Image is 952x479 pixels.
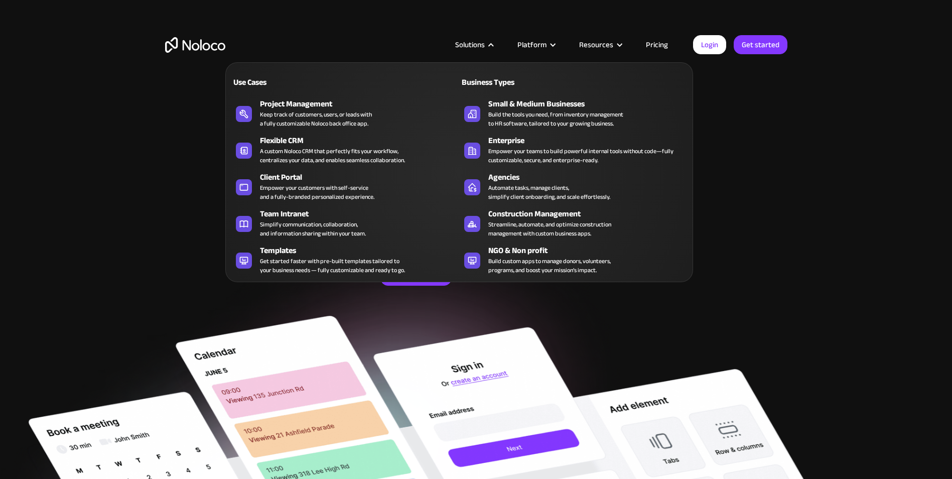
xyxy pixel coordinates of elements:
[459,96,688,130] a: Small & Medium BusinessesBuild the tools you need, from inventory managementto HR software, tailo...
[488,110,623,128] div: Build the tools you need, from inventory management to HR software, tailored to your growing busi...
[443,38,505,51] div: Solutions
[260,171,464,183] div: Client Portal
[488,171,692,183] div: Agencies
[734,35,787,54] a: Get started
[260,220,366,238] div: Simplify communication, collaboration, and information sharing within your team.
[260,147,405,165] div: A custom Noloco CRM that perfectly fits your workflow, centralizes your data, and enables seamles...
[459,76,569,88] div: Business Types
[459,169,688,203] a: AgenciesAutomate tasks, manage clients,simplify client onboarding, and scale effortlessly.
[231,96,459,130] a: Project ManagementKeep track of customers, users, or leads witha fully customizable Noloco back o...
[488,257,611,275] div: Build custom apps to manage donors, volunteers, programs, and boost your mission’s impact.
[459,70,688,93] a: Business Types
[455,38,485,51] div: Solutions
[633,38,681,51] a: Pricing
[165,103,787,184] h2: Business Apps for Teams
[579,38,613,51] div: Resources
[231,70,459,93] a: Use Cases
[260,135,464,147] div: Flexible CRM
[260,245,464,257] div: Templates
[488,245,692,257] div: NGO & Non profit
[488,208,692,220] div: Construction Management
[231,243,459,277] a: TemplatesGet started faster with pre-built templates tailored toyour business needs — fully custo...
[488,220,611,238] div: Streamline, automate, and optimize construction management with custom business apps.
[231,169,459,203] a: Client PortalEmpower your customers with self-serviceand a fully-branded personalized experience.
[517,38,547,51] div: Platform
[459,133,688,167] a: EnterpriseEmpower your teams to build powerful internal tools without code—fully customizable, se...
[260,183,374,201] div: Empower your customers with self-service and a fully-branded personalized experience.
[260,110,372,128] div: Keep track of customers, users, or leads with a fully customizable Noloco back office app.
[260,257,405,275] div: Get started faster with pre-built templates tailored to your business needs — fully customizable ...
[459,243,688,277] a: NGO & Non profitBuild custom apps to manage donors, volunteers,programs, and boost your mission’s...
[567,38,633,51] div: Resources
[231,76,341,88] div: Use Cases
[488,183,610,201] div: Automate tasks, manage clients, simplify client onboarding, and scale effortlessly.
[488,98,692,110] div: Small & Medium Businesses
[165,37,225,53] a: home
[488,135,692,147] div: Enterprise
[260,98,464,110] div: Project Management
[505,38,567,51] div: Platform
[693,35,726,54] a: Login
[231,206,459,240] a: Team IntranetSimplify communication, collaboration,and information sharing within your team.
[260,208,464,220] div: Team Intranet
[225,48,693,282] nav: Solutions
[231,133,459,167] a: Flexible CRMA custom Noloco CRM that perfectly fits your workflow,centralizes your data, and enab...
[459,206,688,240] a: Construction ManagementStreamline, automate, and optimize constructionmanagement with custom busi...
[488,147,683,165] div: Empower your teams to build powerful internal tools without code—fully customizable, secure, and ...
